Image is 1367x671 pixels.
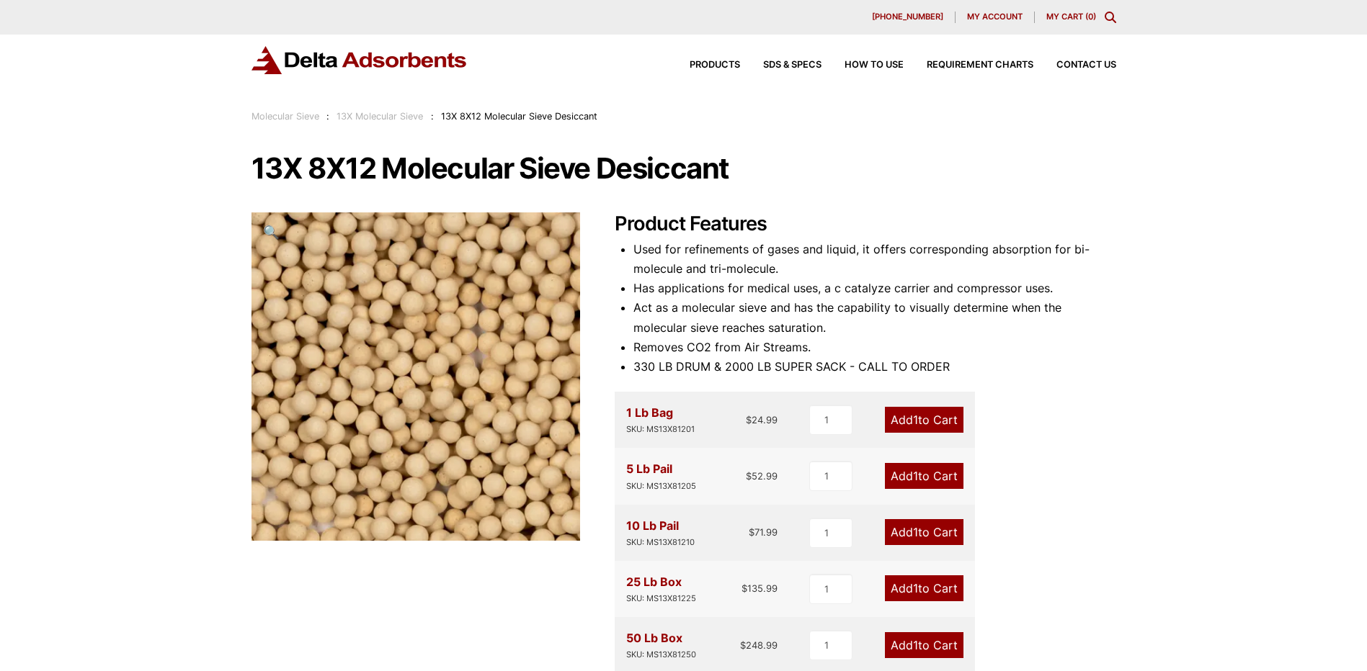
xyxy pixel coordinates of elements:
[626,459,696,492] div: 5 Lb Pail
[626,629,696,662] div: 50 Lb Box
[913,638,918,652] span: 1
[860,12,956,23] a: [PHONE_NUMBER]
[913,581,918,595] span: 1
[749,526,754,538] span: $
[626,572,696,605] div: 25 Lb Box
[626,423,695,436] div: SKU: MS13X81201
[927,60,1033,70] span: Requirement Charts
[746,414,752,425] span: $
[633,357,1116,377] li: 330 LB DRUM & 2000 LB SUPER SACK - CALL TO ORDER
[904,60,1033,70] a: Requirement Charts
[763,60,821,70] span: SDS & SPECS
[740,639,778,651] bdi: 248.99
[1033,60,1116,70] a: Contact Us
[667,60,740,70] a: Products
[1105,12,1116,23] div: Toggle Modal Content
[1088,12,1093,22] span: 0
[967,13,1023,21] span: My account
[872,13,943,21] span: [PHONE_NUMBER]
[626,403,695,436] div: 1 Lb Bag
[251,212,291,252] a: View full-screen image gallery
[749,526,778,538] bdi: 71.99
[740,639,746,651] span: $
[885,463,963,489] a: Add1to Cart
[337,111,423,122] a: 13X Molecular Sieve
[956,12,1035,23] a: My account
[441,111,597,122] span: 13X 8X12 Molecular Sieve Desiccant
[251,153,1116,184] h1: 13X 8X12 Molecular Sieve Desiccant
[913,525,918,539] span: 1
[913,469,918,483] span: 1
[633,298,1116,337] li: Act as a molecular sieve and has the capability to visually determine when the molecular sieve re...
[615,212,1116,236] h2: Product Features
[885,519,963,545] a: Add1to Cart
[431,111,434,122] span: :
[885,575,963,601] a: Add1to Cart
[913,413,918,427] span: 1
[845,60,904,70] span: How to Use
[885,407,963,433] a: Add1to Cart
[1056,60,1116,70] span: Contact Us
[690,60,740,70] span: Products
[626,479,696,493] div: SKU: MS13X81205
[746,470,778,482] bdi: 52.99
[885,632,963,658] a: Add1to Cart
[633,279,1116,298] li: Has applications for medical uses, a c catalyze carrier and compressor uses.
[740,60,821,70] a: SDS & SPECS
[821,60,904,70] a: How to Use
[742,582,747,594] span: $
[633,240,1116,279] li: Used for refinements of gases and liquid, it offers corresponding absorption for bi-molecule and ...
[251,111,319,122] a: Molecular Sieve
[746,470,752,482] span: $
[626,516,695,549] div: 10 Lb Pail
[263,224,280,240] span: 🔍
[326,111,329,122] span: :
[626,536,695,549] div: SKU: MS13X81210
[1046,12,1096,22] a: My Cart (0)
[633,338,1116,357] li: Removes CO2 from Air Streams.
[251,46,468,74] img: Delta Adsorbents
[626,592,696,605] div: SKU: MS13X81225
[626,648,696,662] div: SKU: MS13X81250
[742,582,778,594] bdi: 135.99
[746,414,778,425] bdi: 24.99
